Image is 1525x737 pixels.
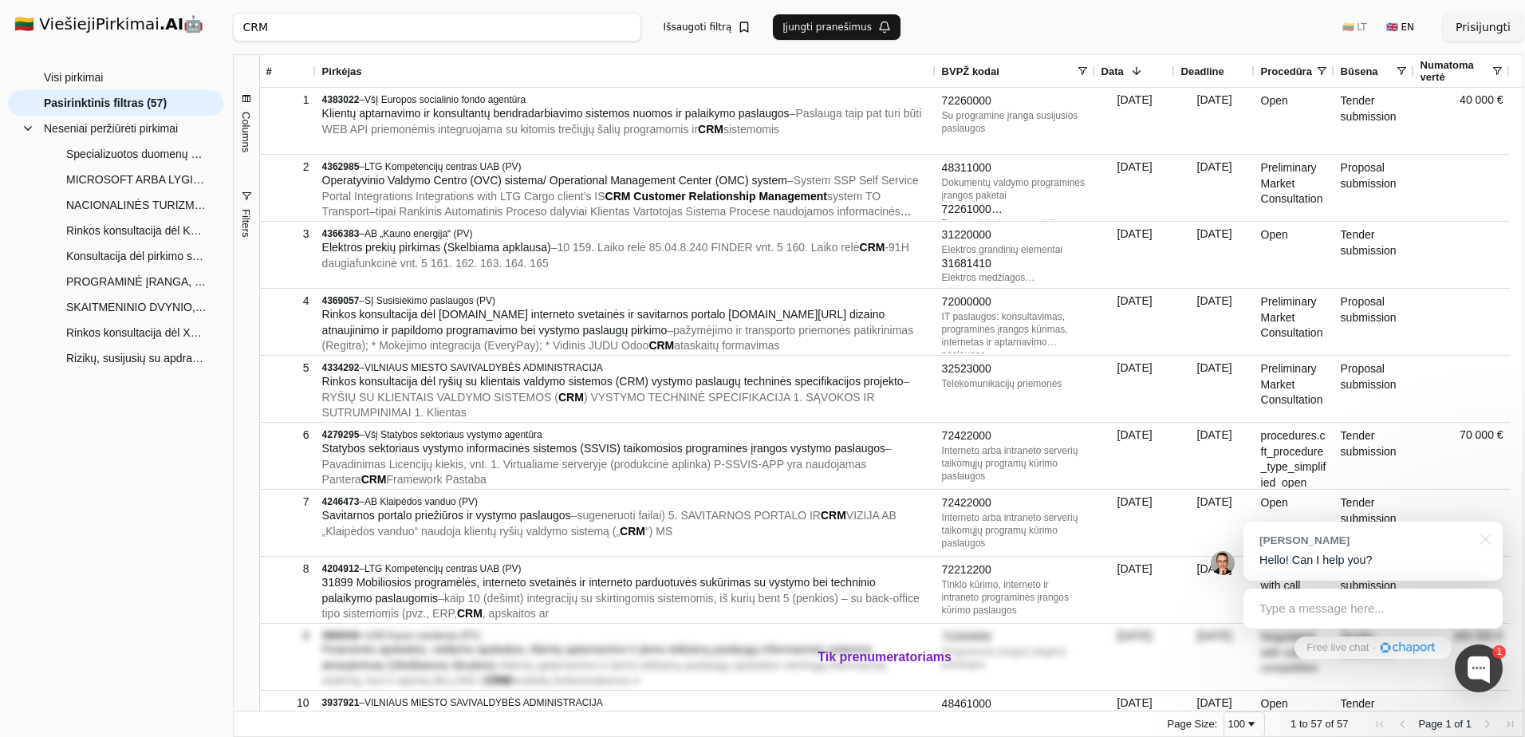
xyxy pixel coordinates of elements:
div: Programinės įrangos palaikymo paslaugos [942,217,1089,230]
span: Procedūra [1261,65,1312,77]
span: LTG Kompetencijų centras UAB (PV) [365,161,522,172]
div: 48461000 [942,696,1089,712]
span: CRM [605,190,631,203]
span: SĮ Susisiekimo paslaugos (PV) [365,295,495,306]
span: -91H daugiafunkcinė vnt. 5 161. 162. 163. 164. 165 [322,241,909,270]
div: 7 [266,491,309,514]
div: – [322,428,929,441]
a: Free live chat· [1294,636,1451,659]
span: Management [759,190,827,203]
span: of [1454,718,1463,730]
span: Customer [633,190,685,203]
span: Rinkos konsultacija dėl XDR sprendimo (licencijų) nuomos (įskaitant saugumo operacijų centro (SOC... [66,321,207,345]
div: 72422000 [942,495,1089,511]
span: Elektros prekių pirkimas (Skelbiama apklausa) [322,241,551,254]
span: Rinkos konsultacija dėl [DOMAIN_NAME] interneto svetainės ir savitarnos portalo [DOMAIN_NAME][URL... [322,308,885,337]
div: 2 [266,156,309,179]
div: procedures.cft_procedure_type_simplified_open [1255,423,1334,489]
span: 3992030 [322,630,360,641]
div: 10 [266,692,309,715]
span: CRM [821,509,846,522]
div: Next Page [1481,718,1494,731]
span: Būsena [1341,65,1378,77]
div: – [322,696,929,709]
span: 57 [1337,718,1348,730]
div: [DATE] [1175,289,1255,355]
span: Klientų aptarnavimo ir konsultantų bendradarbiavimo sistemos nuomos ir palaikymo paslaugos [322,107,790,120]
span: of [1326,718,1334,730]
div: – [322,562,929,575]
span: Neseniai peržiūrėti pirkimai [44,116,178,140]
span: SKAITMENINIO DVYNIO, OPTIMALIAM ENERGIJOS GAMYBOS PLANAVIMUI, DIEGIMO PASLAUGŲ PIRKIMAS [66,295,207,319]
span: LTG Kompetencijų centras UAB (PV) [365,563,522,574]
span: Statybos sektoriaus vystymo informacinės sistemos (SSVIS) taikomosios programinės įrangos vystymo... [322,442,886,455]
div: Interneto arba intraneto serverių taikomųjų programų kūrimo paslaugos [942,444,1089,483]
span: CRM [698,123,723,136]
span: – [322,592,920,621]
img: Jonas [1211,551,1235,575]
div: [DATE] [1095,557,1175,623]
div: Tender submission [1334,222,1414,288]
span: Free live chat [1306,640,1369,656]
span: RYŠIŲ SU KLIENTAIS VALDYMO SISTEMOS ( [322,391,558,404]
div: 8 [266,558,309,581]
div: 4 [266,290,309,313]
div: 32523000 [942,361,1089,377]
span: Finansinės apskaitos, valdymo apskaitos, klientų aptarnavimo ir jiems teikiamų paslaugų informaci... [322,643,873,672]
div: Open [1255,88,1334,154]
span: Columns [240,112,252,152]
div: [DATE] [1095,155,1175,221]
div: – [322,93,929,106]
span: Savitarnos portalo priežiūros ir vystymo paslaugos [322,509,571,522]
div: [DATE] [1095,289,1175,355]
span: PROGRAMINĖ ĮRANGA, SKIRTA NKSC NUSIKALSTAMŲ VEIKŲ ELEKTRONINĖJE ERDVĖJE TYRIMŲ IR MOKYMŲ LABORATO... [66,270,207,294]
span: ) VYSTYMO TECHNINĖ SPECIFIKACIJA 1. SĄVOKOS IR SUTRUMPINIMAI 1. Klientas [322,391,875,420]
div: 72260000 [942,93,1089,109]
span: 1 [1291,718,1296,730]
div: [DATE] [1175,155,1255,221]
div: First Page [1373,718,1386,731]
div: Open [1255,490,1334,556]
span: 1 [1466,718,1472,730]
span: , apskaitos ar [483,607,549,620]
div: 72212200 [942,562,1089,578]
span: VILNIAUS MIESTO SAVIVALDYBĖS ADMINISTRACIJA [365,362,603,373]
span: MICROSOFT ARBA LYGIAVERTĖS PROGRAMINĖS ĮRANGOS LICENCIJŲ ĮSIGIJIMAS [66,167,207,191]
div: – [322,294,929,307]
div: 1 [1492,645,1506,659]
span: to [1299,718,1308,730]
span: system TO Transport [322,190,881,219]
div: – [322,160,929,173]
div: Last Page [1503,718,1516,731]
button: 🇬🇧 EN [1377,14,1424,40]
div: Negotiated with call competition [1255,624,1334,690]
span: 57 [1310,718,1322,730]
div: 72261000 [942,202,1089,218]
span: – [322,509,896,538]
span: AB Klaipėdos vanduo (PV) [365,496,478,507]
span: tipai Rankinis Automatinis Proceso dalyviai Klientas Vartotojas Sistema Procese naudojamos inform... [322,205,912,234]
span: Rizikų, susijusių su apdraustųjų civiline atsakomybe, draudimo (vadovų civilinės atsakomybės drau... [66,346,207,370]
div: Proposal submission [1334,356,1414,422]
span: CRM [558,391,584,404]
strong: .AI [160,14,184,33]
div: IT paslaugos: konsultavimas, programinės įrangos kūrimas, internetas ir aptarnavimo paslaugos [942,310,1089,349]
span: 4366383 [322,228,360,239]
div: Preliminary Market Consultation [1255,155,1334,221]
div: Elektros medžiagos [942,271,1089,284]
div: – [322,361,929,374]
div: Tender submission [1334,88,1414,154]
span: 4334292 [322,362,360,373]
span: Numatoma vertė [1421,59,1491,83]
div: 72000000 [942,294,1089,310]
div: · [1373,640,1376,656]
span: Grėsmės poveikio valdymo ir tamsiojo interneto (darkweb) platformos licencija (Atviras tarptautin... [322,710,855,723]
div: Page Size: [1168,718,1218,730]
div: 48311000 [942,160,1089,176]
span: 4204912 [322,563,360,574]
div: [DATE] [1175,624,1255,690]
div: 9 [266,625,309,648]
div: [DATE] [1095,356,1175,422]
div: 100 [1227,718,1245,730]
span: Data [1101,65,1124,77]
